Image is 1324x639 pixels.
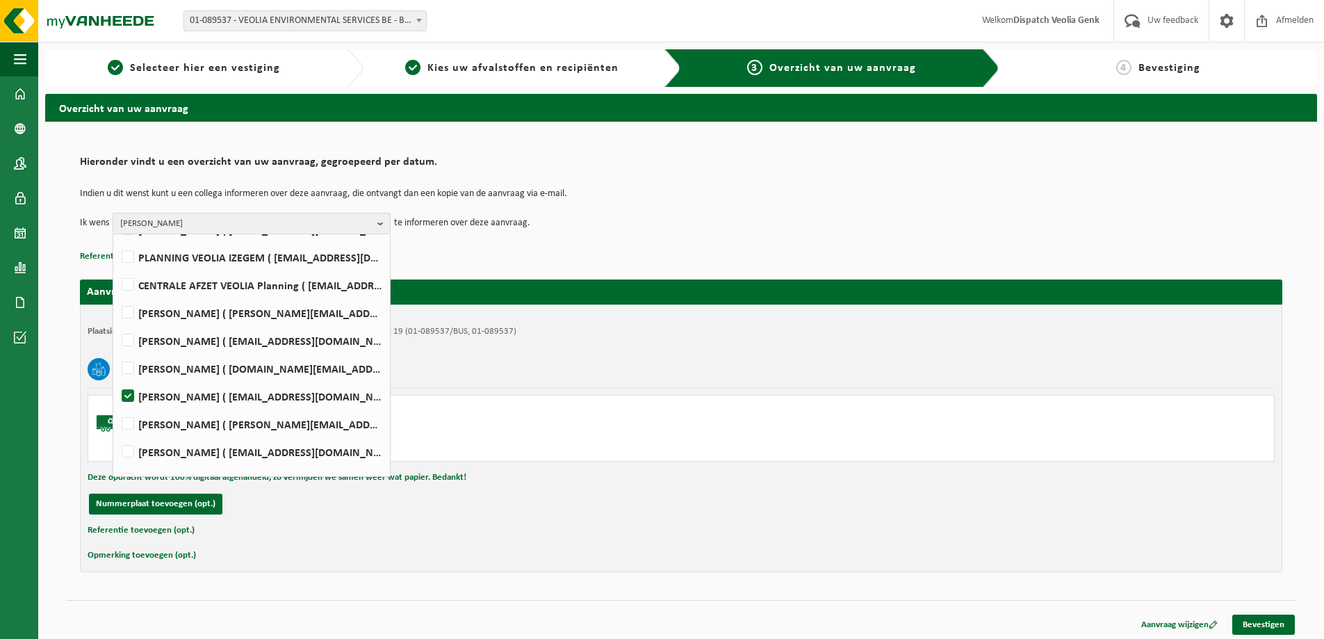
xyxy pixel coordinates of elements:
button: Nummerplaat toevoegen (opt.) [89,494,222,515]
a: Bevestigen [1232,615,1295,635]
span: 3 [747,60,762,75]
span: Overzicht van uw aanvraag [769,63,916,74]
button: Referentie toevoegen (opt.) [88,521,195,540]
a: 2Kies uw afvalstoffen en recipiënten [370,60,654,76]
strong: Dispatch Veolia Genk [1013,15,1100,26]
p: Indien u dit wenst kunt u een collega informeren over deze aanvraag, die ontvangt dan een kopie v... [80,189,1282,199]
label: CENTRALE AFZET VEOLIA Planning ( [EMAIL_ADDRESS][DOMAIN_NAME] ) [119,275,383,296]
label: [PERSON_NAME] ( [DOMAIN_NAME][EMAIL_ADDRESS][DOMAIN_NAME] ) [119,358,383,379]
label: [PERSON_NAME] ( [PERSON_NAME][EMAIL_ADDRESS][DOMAIN_NAME] ) [119,414,383,435]
strong: Plaatsingsadres: [88,327,148,336]
label: [PERSON_NAME] ( [EMAIL_ADDRESS][DOMAIN_NAME] ) [119,442,383,462]
button: Opmerking toevoegen (opt.) [88,547,196,565]
span: [PERSON_NAME] [120,213,372,234]
div: Zelfaanlevering [151,425,737,436]
a: Aanvraag wijzigen [1131,615,1228,635]
label: [PERSON_NAME] ( [EMAIL_ADDRESS][DOMAIN_NAME] ) [119,386,383,407]
button: Referentie toevoegen (opt.) [80,248,187,266]
p: te informeren over deze aanvraag. [394,213,530,234]
img: BL-SO-LV.png [95,403,137,444]
label: [PERSON_NAME] ( [EMAIL_ADDRESS][DOMAIN_NAME] ) [119,330,383,351]
a: 1Selecteer hier een vestiging [52,60,336,76]
strong: Aanvraag voor [DATE] [87,286,191,298]
span: 4 [1116,60,1131,75]
h2: Overzicht van uw aanvraag [45,94,1317,121]
span: Selecteer hier een vestiging [130,63,280,74]
span: 2 [405,60,420,75]
h2: Hieronder vindt u een overzicht van uw aanvraag, gegroepeerd per datum. [80,156,1282,175]
button: [PERSON_NAME] [113,213,391,234]
button: Deze opdracht wordt 100% digitaal afgehandeld, zo vermijden we samen weer wat papier. Bedankt! [88,469,466,487]
label: PLANNING VEOLIA IZEGEM ( [EMAIL_ADDRESS][DOMAIN_NAME] ) [119,247,383,268]
span: Bevestiging [1138,63,1200,74]
p: Ik wens [80,213,109,234]
span: 01-089537 - VEOLIA ENVIRONMENTAL SERVICES BE - BEERSE [183,10,427,31]
span: 1 [108,60,123,75]
label: [PERSON_NAME] ( [EMAIL_ADDRESS][DOMAIN_NAME] ) [119,469,383,490]
div: Aantal: 1 [151,443,737,454]
span: 01-089537 - VEOLIA ENVIRONMENTAL SERVICES BE - BEERSE [184,11,426,31]
label: [PERSON_NAME] ( [PERSON_NAME][EMAIL_ADDRESS][DOMAIN_NAME] ) [119,302,383,323]
span: Kies uw afvalstoffen en recipiënten [427,63,619,74]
